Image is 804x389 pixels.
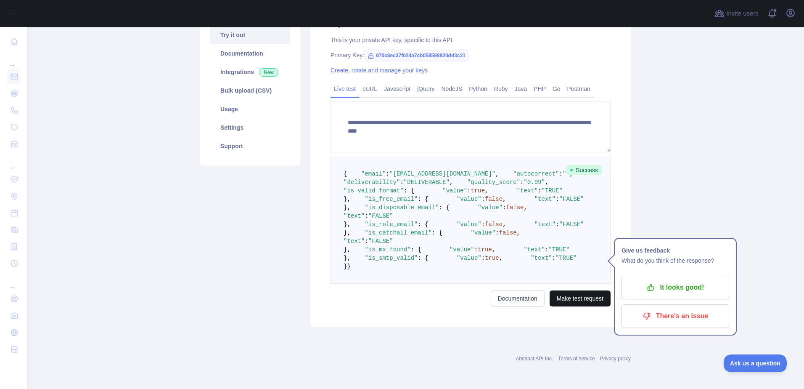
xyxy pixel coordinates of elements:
[499,255,502,261] span: ,
[344,263,347,270] span: }
[344,221,351,228] span: },
[531,255,552,261] span: "text"
[7,153,20,170] div: ...
[563,171,570,177] span: ""
[485,255,499,261] span: true
[474,246,478,253] span: :
[499,229,517,236] span: false
[485,221,502,228] span: false
[559,171,563,177] span: :
[555,255,577,261] span: "TRUE"
[344,171,347,177] span: {
[432,229,442,236] span: : {
[534,221,555,228] span: "text"
[365,221,418,228] span: "is_role_email"
[555,221,559,228] span: :
[502,221,506,228] span: ,
[524,204,527,211] span: ,
[457,255,481,261] span: "value"
[344,179,400,186] span: "deliverability"
[513,171,559,177] span: "autocorrect"
[558,356,595,362] a: Terms of service
[485,196,502,202] span: false
[344,187,404,194] span: "is_valid_format"
[404,179,450,186] span: "DELIVERABLE"
[210,63,290,81] a: Integrations New
[502,196,506,202] span: ,
[331,51,611,59] div: Primary Key:
[520,179,524,186] span: :
[622,304,729,328] button: There's an issue
[347,263,350,270] span: }
[438,82,465,96] a: NodeJS
[724,354,787,372] iframe: Toggle Customer Support
[506,204,524,211] span: false
[555,196,559,202] span: :
[365,246,410,253] span: "is_mx_found"
[210,26,290,44] a: Try it out
[210,100,290,118] a: Usage
[210,137,290,155] a: Support
[450,179,453,186] span: ,
[478,246,492,253] span: true
[414,82,438,96] a: jQuery
[481,255,485,261] span: :
[502,204,506,211] span: :
[559,196,584,202] span: "FALSE"
[418,255,428,261] span: : {
[713,7,760,20] button: Invite users
[491,82,511,96] a: Ruby
[365,213,368,219] span: :
[530,82,549,96] a: PHP
[344,204,351,211] span: },
[344,238,365,245] span: "text"
[548,246,569,253] span: "TRUE"
[517,229,520,236] span: ,
[418,221,428,228] span: : {
[344,246,351,253] span: },
[534,196,555,202] span: "text"
[210,81,290,100] a: Bulk upload (CSV)
[511,82,531,96] a: Java
[495,171,499,177] span: ,
[552,255,555,261] span: :
[600,356,631,362] a: Privacy policy
[545,179,548,186] span: ,
[365,196,418,202] span: "is_free_email"
[331,36,611,44] div: This is your private API key, specific to this API.
[545,246,548,253] span: :
[7,273,20,290] div: ...
[365,204,439,211] span: "is_disposable_email"
[344,255,351,261] span: },
[418,196,428,202] span: : {
[450,246,474,253] span: "value"
[210,118,290,137] a: Settings
[365,229,432,236] span: "is_catchall_email"
[559,221,584,228] span: "FALSE"
[361,171,386,177] span: "email"
[411,246,421,253] span: : {
[7,51,20,67] div: ...
[549,82,564,96] a: Go
[344,229,351,236] span: },
[492,246,495,253] span: ,
[344,213,365,219] span: "text"
[439,204,450,211] span: : {
[404,187,414,194] span: : {
[331,82,359,96] a: Live test
[481,221,485,228] span: :
[517,187,538,194] span: "text"
[467,187,471,194] span: :
[457,196,481,202] span: "value"
[622,245,729,256] h1: Give us feedback
[524,179,545,186] span: "0.99"
[365,238,368,245] span: :
[368,213,393,219] span: "FALSE"
[471,187,485,194] span: true
[481,196,485,202] span: :
[259,68,278,77] span: New
[538,187,541,194] span: :
[442,187,467,194] span: "value"
[359,82,381,96] a: cURL
[542,187,563,194] span: "TRUE"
